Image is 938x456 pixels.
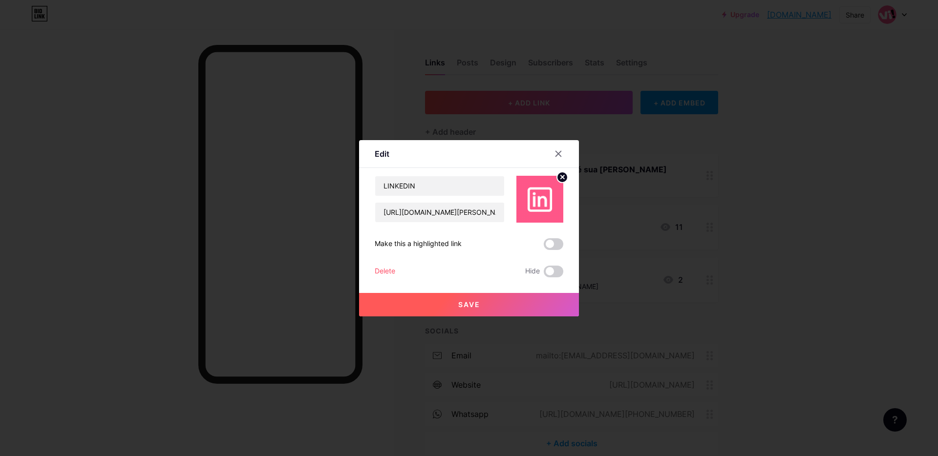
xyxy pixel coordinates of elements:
[375,148,389,160] div: Edit
[359,293,579,316] button: Save
[525,266,540,277] span: Hide
[375,203,504,222] input: URL
[516,176,563,223] img: link_thumbnail
[375,238,462,250] div: Make this a highlighted link
[375,266,395,277] div: Delete
[458,300,480,309] span: Save
[375,176,504,196] input: Title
